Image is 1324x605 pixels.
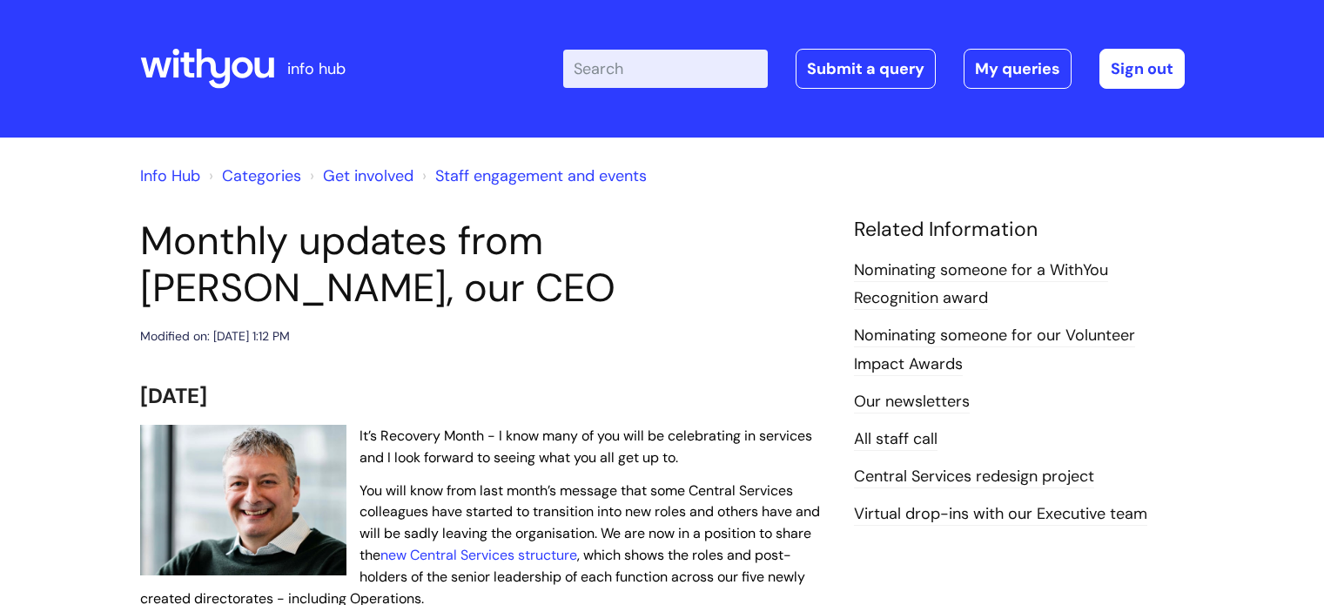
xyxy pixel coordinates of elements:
a: Categories [222,165,301,186]
p: info hub [287,55,346,83]
a: My queries [964,49,1072,89]
h1: Monthly updates from [PERSON_NAME], our CEO [140,218,828,312]
li: Solution home [205,162,301,190]
a: Our newsletters [854,391,970,413]
div: Modified on: [DATE] 1:12 PM [140,326,290,347]
a: Get involved [323,165,413,186]
a: new Central Services structure [380,546,577,564]
input: Search [563,50,768,88]
li: Get involved [306,162,413,190]
span: It’s Recovery Month - I know many of you will be celebrating in services and I look forward to se... [360,427,812,467]
a: Info Hub [140,165,200,186]
a: Nominating someone for our Volunteer Impact Awards [854,325,1135,375]
a: All staff call [854,428,938,451]
a: Staff engagement and events [435,165,647,186]
a: Submit a query [796,49,936,89]
a: Sign out [1099,49,1185,89]
h4: Related Information [854,218,1185,242]
a: Nominating someone for a WithYou Recognition award [854,259,1108,310]
a: Central Services redesign project [854,466,1094,488]
a: Virtual drop-ins with our Executive team [854,503,1147,526]
img: WithYou Chief Executive Simon Phillips pictured looking at the camera and smiling [140,425,346,576]
div: | - [563,49,1185,89]
li: Staff engagement and events [418,162,647,190]
span: [DATE] [140,382,207,409]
